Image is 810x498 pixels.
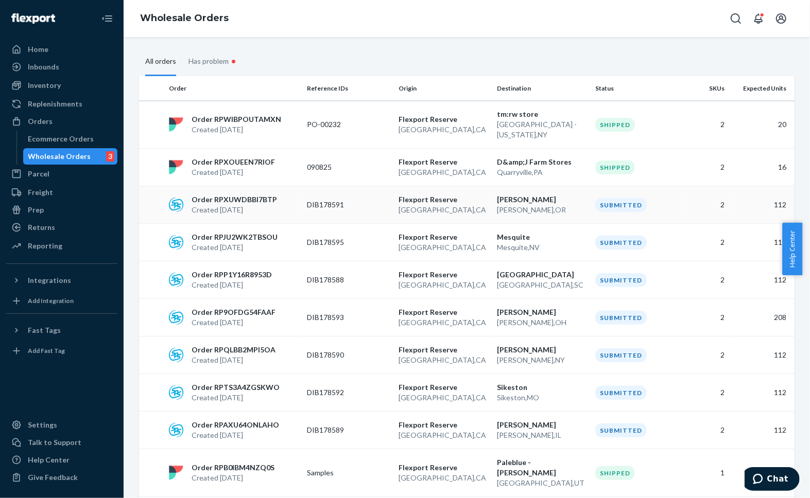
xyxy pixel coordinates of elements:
p: [GEOGRAPHIC_DATA] , CA [399,242,489,253]
td: 2 [683,336,729,374]
div: Shipped [595,118,635,132]
p: Order RPAXU64ONLAHO [192,420,279,430]
p: Created [DATE] [192,473,274,483]
p: Mesquite , NV [497,242,587,253]
p: tm:rw store [497,109,587,119]
p: Flexport Reserve [399,114,489,124]
p: Paleblue - [PERSON_NAME] [497,457,587,478]
div: Shipped [595,466,635,480]
p: [PERSON_NAME] [497,307,587,317]
p: [GEOGRAPHIC_DATA] , CA [399,430,489,440]
div: Parcel [28,169,49,179]
div: Fast Tags [28,325,61,335]
p: Order RPQLBB2MPI5OA [192,345,275,355]
p: Quarryville , PA [497,167,587,177]
td: 2 [683,299,729,336]
td: 2 [683,224,729,261]
p: Created [DATE] [192,167,275,177]
p: [PERSON_NAME] , NY [497,355,587,365]
p: [GEOGRAPHIC_DATA] , CA [399,205,489,215]
td: 112 [729,336,795,374]
div: Freight [28,187,53,198]
div: Returns [28,222,55,233]
div: Home [28,44,48,55]
img: flexport logo [169,117,183,132]
td: 112 [729,261,795,299]
p: Flexport Reserve [399,463,489,473]
a: Freight [6,184,117,201]
p: Created [DATE] [192,430,279,440]
p: [GEOGRAPHIC_DATA] , CA [399,280,489,290]
a: Orders [6,113,117,130]
th: Origin [395,76,493,101]
p: Created [DATE] [192,317,275,328]
div: Reporting [28,241,62,251]
p: [GEOGRAPHIC_DATA] - [US_STATE] , NY [497,119,587,140]
a: Prep [6,202,117,218]
div: Settings [28,420,57,430]
div: All orders [145,48,176,76]
td: 20 [729,101,795,149]
p: [PERSON_NAME] , IL [497,430,587,440]
td: 112 [729,412,795,449]
p: Order RPTS3A4ZGSKWO [192,382,280,393]
th: Destination [493,76,591,101]
p: [PERSON_NAME] [497,420,587,430]
button: Integrations [6,272,117,289]
p: Created [DATE] [192,355,275,365]
img: sps-commerce logo [169,423,183,437]
p: DIB178589 [307,425,389,435]
p: D&amp;J Farm Stores [497,157,587,167]
div: 3 [106,151,114,162]
ol: breadcrumbs [132,4,237,33]
p: DIB178592 [307,387,389,398]
td: 1 [683,449,729,497]
p: Order RPXOUEEN7RIOF [192,157,275,167]
p: DIB178591 [307,200,389,210]
div: Submitted [595,348,647,362]
p: Flexport Reserve [399,420,489,430]
p: Created [DATE] [192,205,277,215]
img: sps-commerce logo [169,198,183,212]
p: Flexport Reserve [399,382,489,393]
p: Flexport Reserve [399,157,489,167]
p: [PERSON_NAME] [497,345,587,355]
p: Order RPXUWDBBI7BTP [192,194,277,205]
p: DIB178595 [307,237,389,247]
p: Created [DATE] [192,242,278,253]
td: 112 [729,186,795,224]
th: Reference IDs [303,76,394,101]
td: 112 [729,374,795,412]
div: Submitted [595,236,647,250]
p: Samples [307,468,389,478]
div: Submitted [595,198,647,212]
p: [GEOGRAPHIC_DATA] , CA [399,124,489,135]
div: Add Integration [28,296,74,305]
a: Wholesale Orders [140,12,229,24]
td: 2 [683,101,729,149]
button: Help Center [782,223,802,275]
td: 2 [683,412,729,449]
div: Submitted [595,311,647,325]
img: sps-commerce logo [169,235,183,250]
div: Wholesale Orders [28,151,91,162]
p: [GEOGRAPHIC_DATA] , UT [497,478,587,488]
p: [GEOGRAPHIC_DATA] [497,270,587,280]
td: 10 [729,449,795,497]
div: Prep [28,205,44,215]
a: Ecommerce Orders [23,131,118,147]
img: flexport logo [169,466,183,480]
div: Submitted [595,423,647,437]
p: Order RPWIBPOUTAMXN [192,114,281,124]
div: Orders [28,116,53,127]
a: Inventory [6,77,117,94]
p: Order RPP1Y16R8953D [192,270,272,280]
td: 2 [683,149,729,186]
button: Talk to Support [6,434,117,451]
p: Order RPJU2WK2TBSOU [192,232,278,242]
div: Submitted [595,386,647,400]
iframe: Opens a widget where you can chat to one of our agents [745,467,800,493]
th: Order [165,76,303,101]
img: sps-commerce logo [169,348,183,362]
